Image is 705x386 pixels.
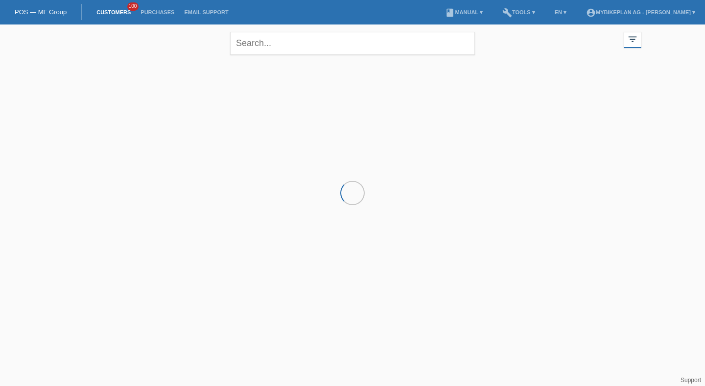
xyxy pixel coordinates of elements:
i: book [445,8,455,18]
span: 100 [127,2,139,11]
a: Customers [92,9,136,15]
i: account_circle [586,8,596,18]
i: build [502,8,512,18]
a: buildTools ▾ [497,9,540,15]
a: account_circleMybikeplan AG - [PERSON_NAME] ▾ [581,9,700,15]
i: filter_list [627,34,638,45]
a: Support [681,377,701,384]
input: Search... [230,32,475,55]
a: EN ▾ [550,9,571,15]
a: Email Support [179,9,233,15]
a: Purchases [136,9,179,15]
a: POS — MF Group [15,8,67,16]
a: bookManual ▾ [440,9,488,15]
